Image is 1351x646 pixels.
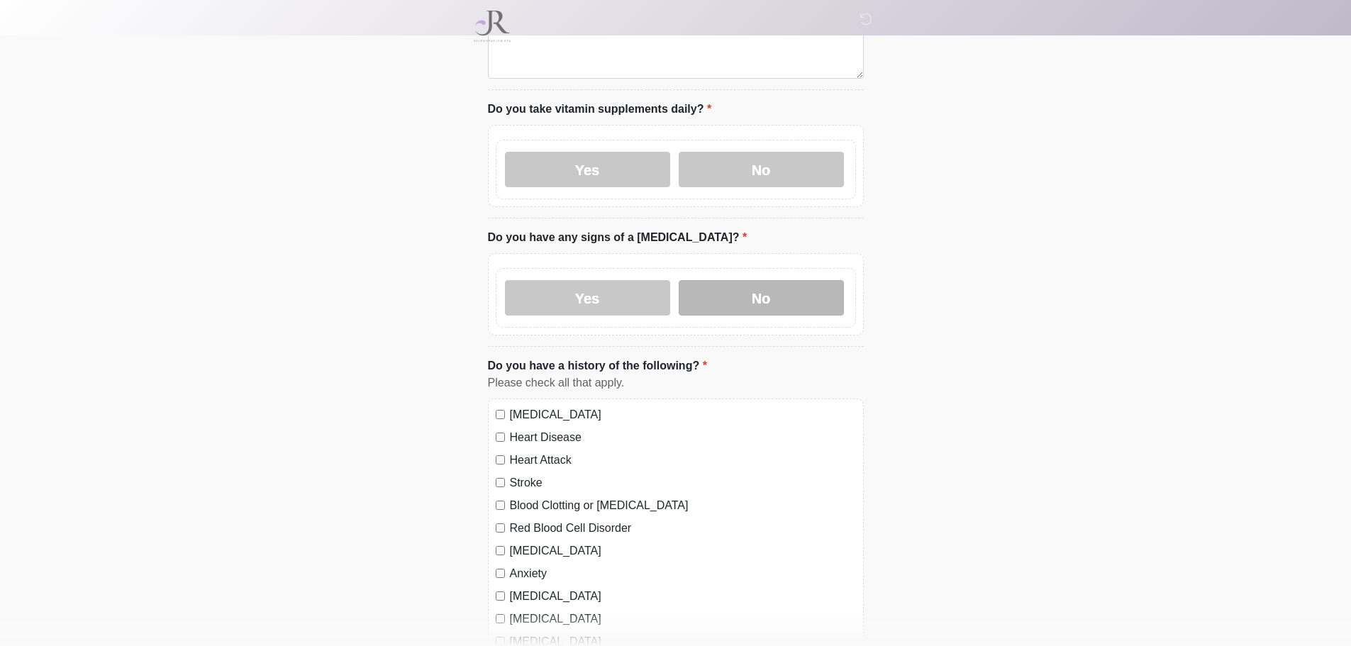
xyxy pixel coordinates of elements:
[510,452,856,469] label: Heart Attack
[510,565,856,582] label: Anxiety
[510,429,856,446] label: Heart Disease
[510,520,856,537] label: Red Blood Cell Disorder
[679,152,844,187] label: No
[496,433,505,442] input: Heart Disease
[488,229,747,246] label: Do you have any signs of a [MEDICAL_DATA]?
[488,357,707,374] label: Do you have a history of the following?
[496,455,505,464] input: Heart Attack
[496,637,505,646] input: [MEDICAL_DATA]
[510,474,856,491] label: Stroke
[505,152,670,187] label: Yes
[510,406,856,423] label: [MEDICAL_DATA]
[496,410,505,419] input: [MEDICAL_DATA]
[679,280,844,316] label: No
[510,497,856,514] label: Blood Clotting or [MEDICAL_DATA]
[488,374,864,391] div: Please check all that apply.
[496,478,505,487] input: Stroke
[496,501,505,510] input: Blood Clotting or [MEDICAL_DATA]
[510,588,856,605] label: [MEDICAL_DATA]
[496,614,505,623] input: [MEDICAL_DATA]
[488,101,712,118] label: Do you take vitamin supplements daily?
[510,611,856,628] label: [MEDICAL_DATA]
[496,569,505,578] input: Anxiety
[496,546,505,555] input: [MEDICAL_DATA]
[496,523,505,533] input: Red Blood Cell Disorder
[505,280,670,316] label: Yes
[510,542,856,559] label: [MEDICAL_DATA]
[496,591,505,601] input: [MEDICAL_DATA]
[474,11,511,42] img: JR Skin Spa Logo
